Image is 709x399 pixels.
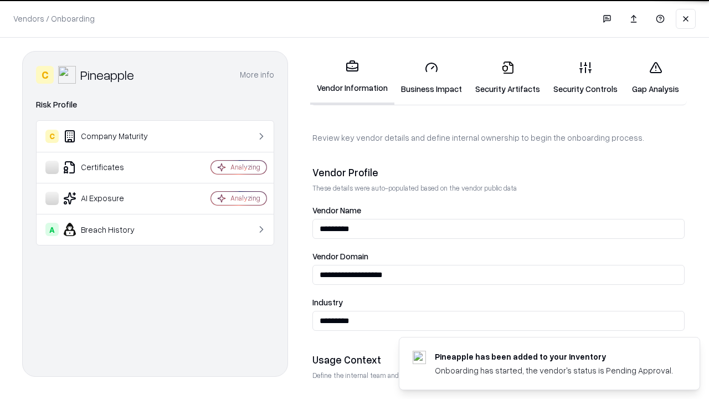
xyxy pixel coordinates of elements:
a: Business Impact [394,52,469,104]
div: Company Maturity [45,130,178,143]
div: Analyzing [230,162,260,172]
div: C [36,66,54,84]
div: Analyzing [230,193,260,203]
button: More info [240,65,274,85]
div: Pineapple [80,66,134,84]
p: Define the internal team and reason for using this vendor. This helps assess business relevance a... [312,371,685,380]
p: These details were auto-populated based on the vendor public data [312,183,685,193]
div: Usage Context [312,353,685,366]
img: pineappleenergy.com [413,351,426,364]
a: Vendor Information [310,51,394,105]
div: Breach History [45,223,178,236]
div: C [45,130,59,143]
div: Risk Profile [36,98,274,111]
label: Vendor Domain [312,252,685,260]
div: A [45,223,59,236]
p: Vendors / Onboarding [13,13,95,24]
a: Security Artifacts [469,52,547,104]
label: Vendor Name [312,206,685,214]
a: Gap Analysis [624,52,687,104]
div: Certificates [45,161,178,174]
div: Pineapple has been added to your inventory [435,351,673,362]
a: Security Controls [547,52,624,104]
p: Review key vendor details and define internal ownership to begin the onboarding process. [312,132,685,144]
img: Pineapple [58,66,76,84]
div: AI Exposure [45,192,178,205]
label: Industry [312,298,685,306]
div: Vendor Profile [312,166,685,179]
div: Onboarding has started, the vendor's status is Pending Approval. [435,365,673,376]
